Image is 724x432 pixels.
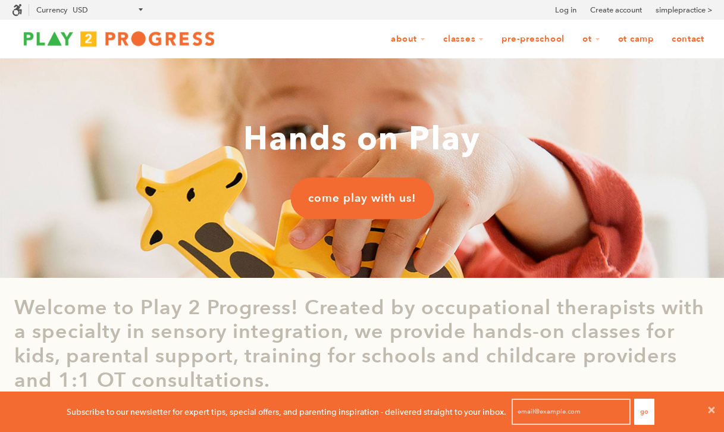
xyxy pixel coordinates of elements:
p: Subscribe to our newsletter for expert tips, special offers, and parenting inspiration - delivere... [67,405,506,418]
a: About [383,28,433,51]
label: Currency [36,5,67,14]
span: come play with us! [308,190,416,206]
a: come play with us! [290,177,434,219]
a: Pre-Preschool [494,28,572,51]
a: Contact [664,28,712,51]
a: simplepractice > [656,4,712,16]
a: OT Camp [610,28,662,51]
p: Welcome to Play 2 Progress! Created by occupational therapists with a specialty in sensory integr... [14,296,710,393]
a: Log in [555,4,576,16]
a: OT [575,28,608,51]
a: Classes [435,28,491,51]
a: Create account [590,4,642,16]
img: Play2Progress logo [12,27,226,51]
input: email@example.com [512,399,631,425]
button: Go [634,399,654,425]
